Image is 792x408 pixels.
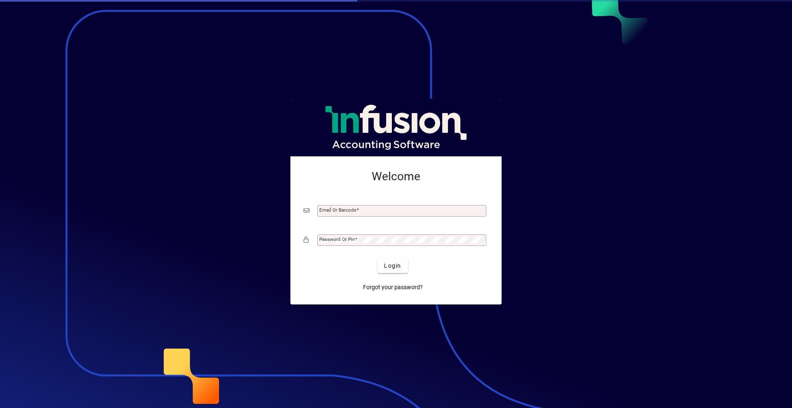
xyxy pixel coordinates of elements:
[384,262,401,270] span: Login
[360,280,426,295] a: Forgot your password?
[363,283,423,292] span: Forgot your password?
[304,170,488,184] h2: Welcome
[319,207,356,213] mat-label: Email or Barcode
[377,258,408,273] button: Login
[319,236,355,242] mat-label: Password or Pin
